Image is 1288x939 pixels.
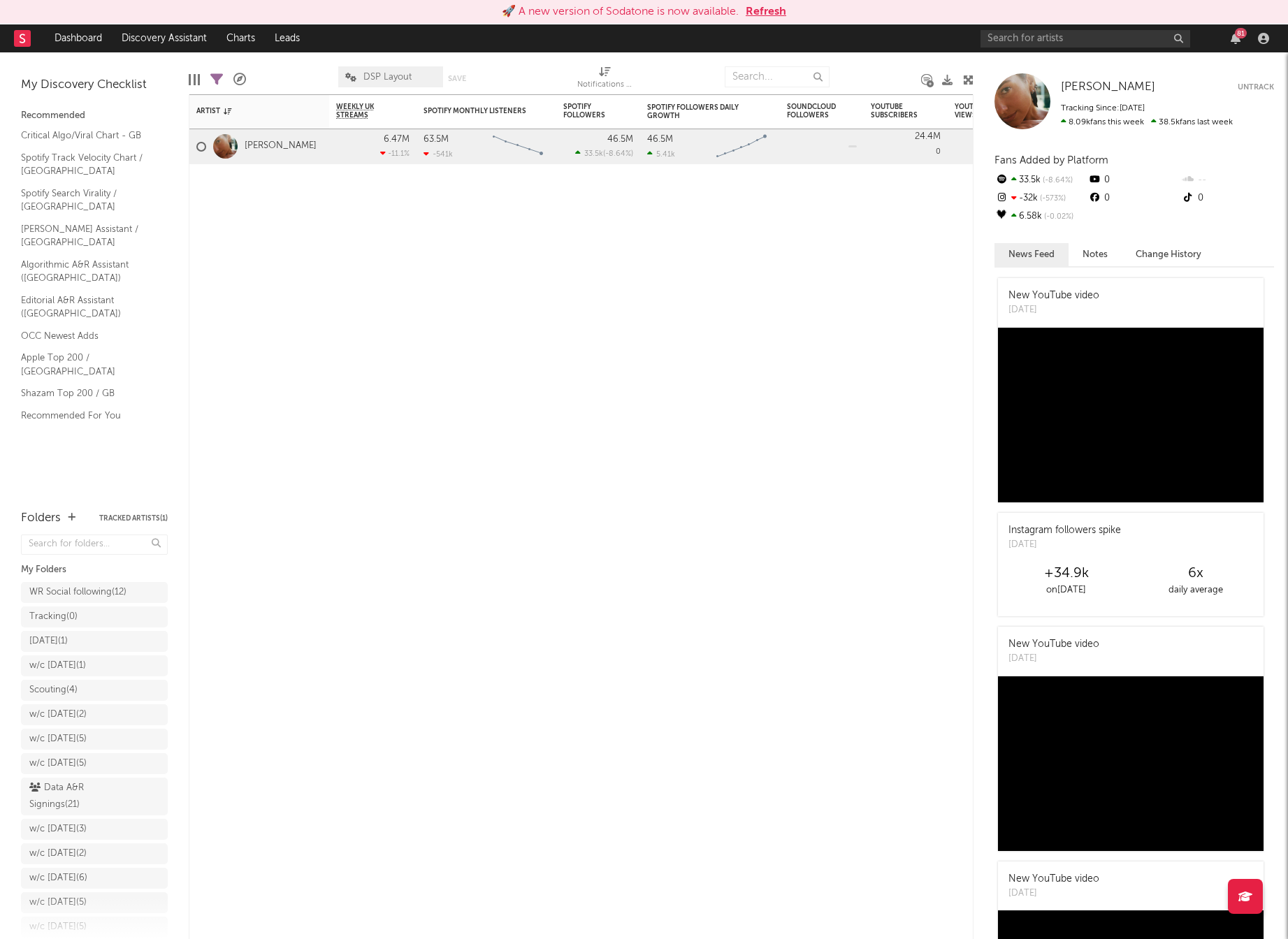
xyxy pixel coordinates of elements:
[1008,523,1121,538] div: Instagram followers spike
[21,221,154,250] a: [PERSON_NAME] Assistant / [GEOGRAPHIC_DATA]
[29,845,87,862] div: w/c [DATE] ( 2 )
[21,562,168,578] div: My Folders
[584,150,603,158] span: 33.5k
[21,386,154,401] a: Shazam Top 200 / GB
[29,706,87,723] div: w/c [DATE] ( 2 )
[1042,213,1073,221] span: -0.02 %
[1122,243,1215,266] button: Change History
[21,108,168,124] div: Recommended
[1061,118,1233,126] span: 38.5k fans last week
[955,129,1025,163] div: 0
[21,868,168,889] a: w/c [DATE](6)
[29,870,87,887] div: w/c [DATE] ( 6 )
[384,135,410,144] div: 6.47M
[424,135,449,144] div: 63.5M
[380,149,410,158] div: -11.1 %
[21,408,154,423] a: Recommended For You
[210,59,223,100] div: Filters(1 of 1)
[1008,887,1099,901] div: [DATE]
[448,75,466,82] button: Save
[710,129,773,164] svg: Chart title
[1131,582,1260,599] div: daily average
[21,917,168,938] a: w/c [DATE](5)
[1008,637,1099,652] div: New YouTube video
[955,103,1004,119] div: YouTube Views
[21,819,168,840] a: w/c [DATE](3)
[217,24,265,52] a: Charts
[1001,582,1131,599] div: on [DATE]
[21,350,154,379] a: Apple Top 200 / [GEOGRAPHIC_DATA]
[1008,872,1099,887] div: New YouTube video
[1061,104,1145,112] span: Tracking Since: [DATE]
[1038,195,1066,203] span: -573 %
[563,103,612,119] div: Spotify Followers
[424,107,528,115] div: Spotify Monthly Listeners
[363,73,412,82] span: DSP Layout
[787,103,836,119] div: SoundCloud Followers
[1008,652,1099,666] div: [DATE]
[1131,565,1260,582] div: 6 x
[21,534,168,555] input: Search for folders...
[577,59,633,100] div: Notifications (Artist)
[605,150,631,158] span: -8.64 %
[245,140,317,152] a: [PERSON_NAME]
[1069,243,1122,266] button: Notes
[29,919,87,936] div: w/c [DATE] ( 5 )
[994,171,1087,189] div: 33.5k
[29,584,126,601] div: WR Social following ( 12 )
[21,582,168,603] a: WR Social following(12)
[1061,81,1155,93] span: [PERSON_NAME]
[29,894,87,911] div: w/c [DATE] ( 5 )
[45,24,112,52] a: Dashboard
[1087,189,1180,208] div: 0
[21,753,168,774] a: w/c [DATE](5)
[746,3,786,20] button: Refresh
[424,150,453,159] div: -541k
[196,107,301,115] div: Artist
[29,633,68,650] div: [DATE] ( 1 )
[577,77,633,94] div: Notifications (Artist)
[1008,538,1121,552] div: [DATE]
[233,59,246,100] div: A&R Pipeline
[265,24,310,52] a: Leads
[1235,28,1247,38] div: 81
[29,821,87,838] div: w/c [DATE] ( 3 )
[21,892,168,913] a: w/c [DATE](5)
[994,189,1087,208] div: -32k
[1008,303,1099,317] div: [DATE]
[1061,118,1144,126] span: 8.09k fans this week
[994,243,1069,266] button: News Feed
[21,328,154,344] a: OCC Newest Adds
[99,515,168,522] button: Tracked Artists(1)
[1061,80,1155,94] a: [PERSON_NAME]
[1087,171,1180,189] div: 0
[1231,33,1240,44] button: 81
[21,704,168,725] a: w/c [DATE](2)
[21,257,154,286] a: Algorithmic A&R Assistant ([GEOGRAPHIC_DATA])
[1181,171,1274,189] div: --
[29,755,87,772] div: w/c [DATE] ( 5 )
[21,293,154,321] a: Editorial A&R Assistant ([GEOGRAPHIC_DATA])
[575,149,633,158] div: ( )
[994,155,1108,166] span: Fans Added by Platform
[29,609,78,625] div: Tracking ( 0 )
[21,631,168,652] a: [DATE](1)
[189,59,200,100] div: Edit Columns
[21,510,61,527] div: Folders
[647,103,752,120] div: Spotify Followers Daily Growth
[871,129,941,163] div: 0
[21,729,168,750] a: w/c [DATE](5)
[1001,565,1131,582] div: +34.9k
[981,30,1190,48] input: Search for artists
[994,208,1087,226] div: 6.58k
[21,128,154,143] a: Critical Algo/Viral Chart - GB
[502,3,739,20] div: 🚀 A new version of Sodatone is now available.
[1181,189,1274,208] div: 0
[21,655,168,676] a: w/c [DATE](1)
[29,731,87,748] div: w/c [DATE] ( 5 )
[486,129,549,164] svg: Chart title
[647,135,673,144] div: 46.5M
[647,150,675,159] div: 5.41k
[21,778,168,815] a: Data A&R Signings(21)
[915,132,941,141] div: 24.4M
